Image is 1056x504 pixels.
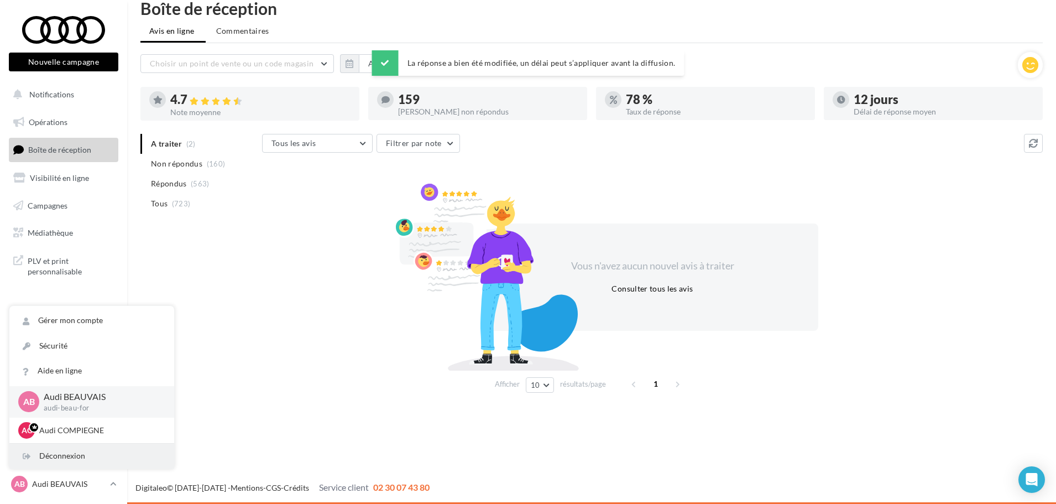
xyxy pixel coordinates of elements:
p: Audi COMPIEGNE [39,425,161,436]
div: 78 % [626,93,806,106]
span: PLV et print personnalisable [28,253,114,277]
button: Consulter tous les avis [607,282,697,295]
div: Déconnexion [9,444,174,469]
button: 10 [526,377,554,393]
button: Au total [340,54,407,73]
span: (563) [191,179,210,188]
p: Audi BEAUVAIS [32,479,106,490]
span: Répondus [151,178,187,189]
span: AB [14,479,25,490]
div: 4.7 [170,93,351,106]
button: Nouvelle campagne [9,53,118,71]
div: 12 jours [854,93,1034,106]
a: Opérations [7,111,121,134]
span: 10 [531,381,540,389]
span: Opérations [29,117,67,127]
div: La réponse a bien été modifiée, un délai peut s’appliquer avant la diffusion. [372,50,684,76]
span: Visibilité en ligne [30,173,89,183]
span: Non répondus [151,158,202,169]
button: Au total [359,54,407,73]
a: Aide en ligne [9,358,174,383]
button: Filtrer par note [377,134,460,153]
a: Crédits [284,483,309,492]
span: Commentaires [216,25,269,37]
span: 02 30 07 43 80 [373,482,430,492]
div: Taux de réponse [626,108,806,116]
div: Vous n'avez aucun nouvel avis à traiter [557,259,747,273]
div: [PERSON_NAME] non répondus [398,108,578,116]
button: Choisir un point de vente ou un code magasin [140,54,334,73]
div: Délai de réponse moyen [854,108,1034,116]
span: Afficher [495,379,520,389]
span: Notifications [29,90,74,99]
a: PLV et print personnalisable [7,249,121,282]
span: (723) [172,199,191,208]
div: 159 [398,93,578,106]
span: AC [22,425,32,436]
a: Boîte de réception [7,138,121,162]
a: AB Audi BEAUVAIS [9,474,118,495]
a: Médiathèque [7,221,121,245]
a: Mentions [231,483,263,492]
span: Tous les avis [271,138,316,148]
span: Service client [319,482,369,492]
span: résultats/page [560,379,606,389]
div: Note moyenne [170,108,351,116]
a: Visibilité en ligne [7,167,121,190]
span: Tous [151,198,168,209]
span: 1 [647,375,665,393]
span: © [DATE]-[DATE] - - - [135,483,430,492]
a: Digitaleo [135,483,167,492]
button: Tous les avis [262,134,373,153]
span: AB [23,396,35,408]
span: Campagnes [28,200,67,210]
a: CGS [266,483,281,492]
span: Boîte de réception [28,145,91,154]
a: Sécurité [9,334,174,358]
button: Notifications [7,83,116,106]
p: Audi BEAUVAIS [44,391,156,403]
span: (160) [207,159,226,168]
p: audi-beau-for [44,403,156,413]
span: Médiathèque [28,228,73,237]
a: Gérer mon compte [9,308,174,333]
a: Campagnes [7,194,121,217]
span: Choisir un point de vente ou un code magasin [150,59,313,68]
div: Open Intercom Messenger [1018,466,1045,493]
